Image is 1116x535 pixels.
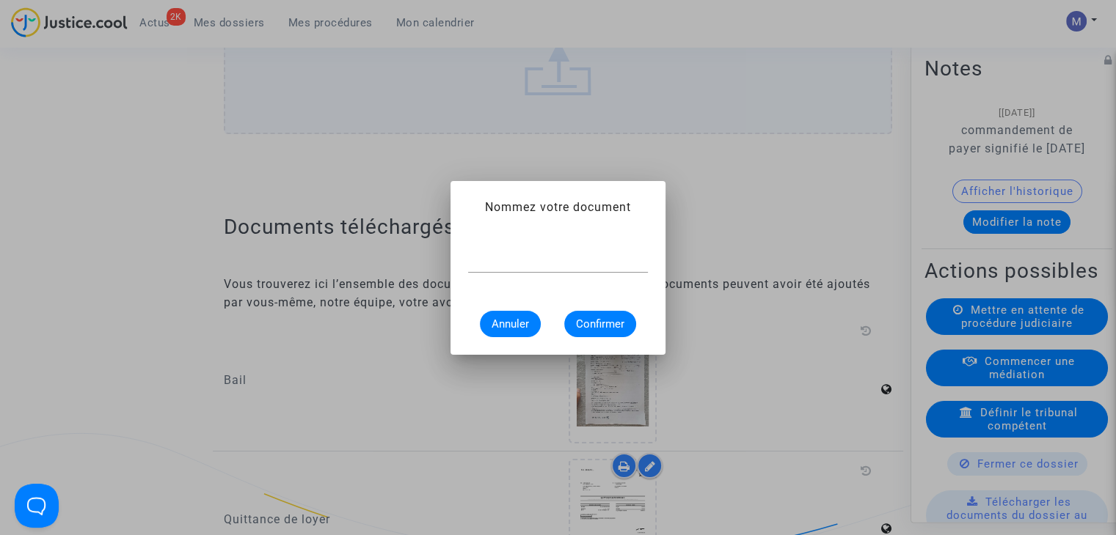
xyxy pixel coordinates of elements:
iframe: Help Scout Beacon - Open [15,484,59,528]
button: Confirmer [564,311,636,337]
span: Annuler [492,317,529,331]
span: Confirmer [576,317,624,331]
span: Nommez votre document [485,200,631,214]
button: Annuler [480,311,541,337]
